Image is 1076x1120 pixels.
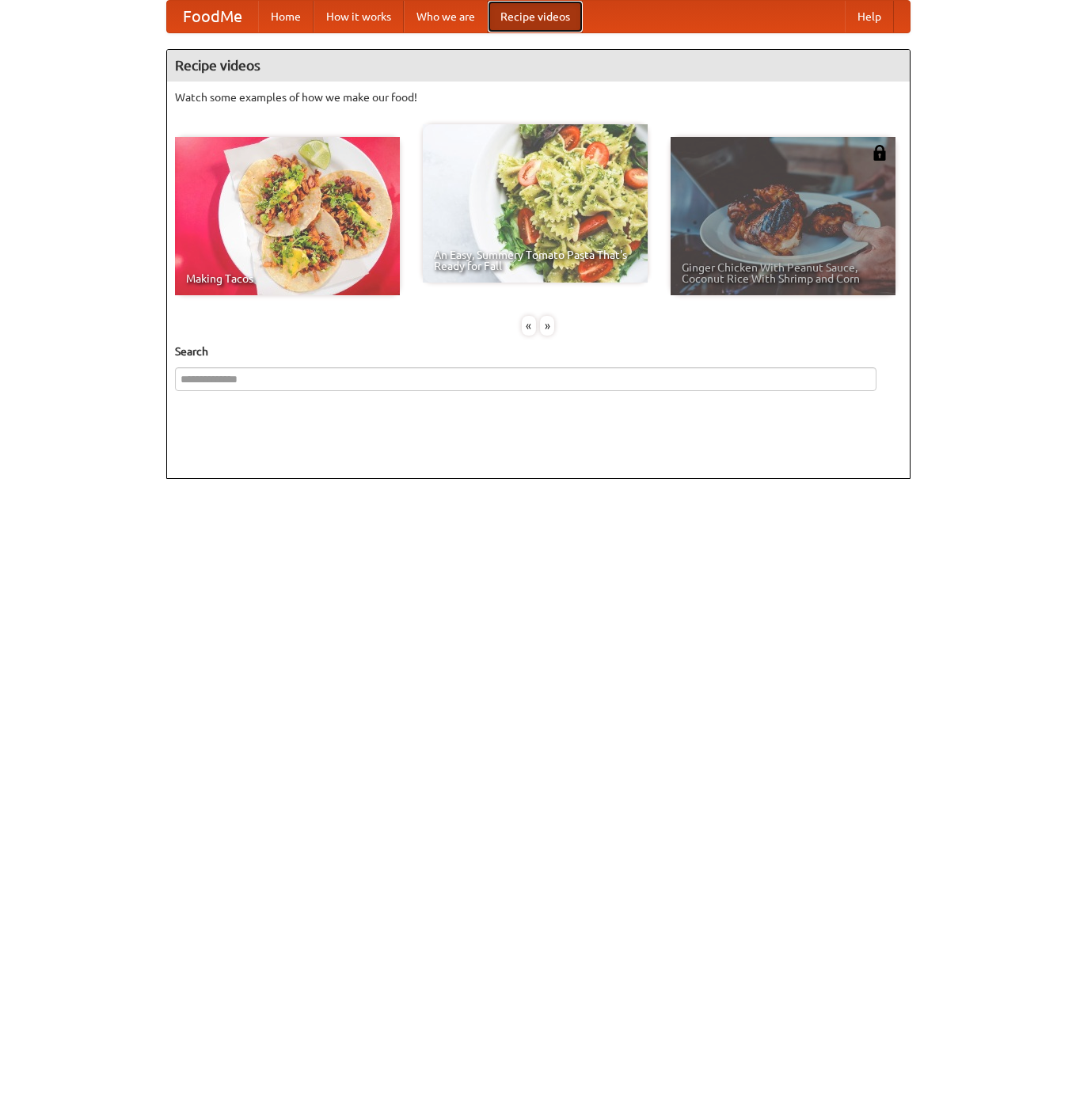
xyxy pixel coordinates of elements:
p: Watch some examples of how we make our food! [175,89,902,105]
a: FoodMe [167,1,258,32]
img: 483408.png [872,145,888,161]
a: Making Tacos [175,137,400,295]
h5: Search [175,344,902,359]
div: « [522,316,536,336]
span: Making Tacos [186,273,389,284]
div: » [540,316,554,336]
a: An Easy, Summery Tomato Pasta That's Ready for Fall [423,124,648,283]
h4: Recipe videos [167,50,910,82]
a: Recipe videos [488,1,583,32]
a: How it works [314,1,404,32]
span: An Easy, Summery Tomato Pasta That's Ready for Fall [434,249,637,271]
a: Who we are [404,1,488,32]
a: Help [845,1,894,32]
a: Home [258,1,314,32]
